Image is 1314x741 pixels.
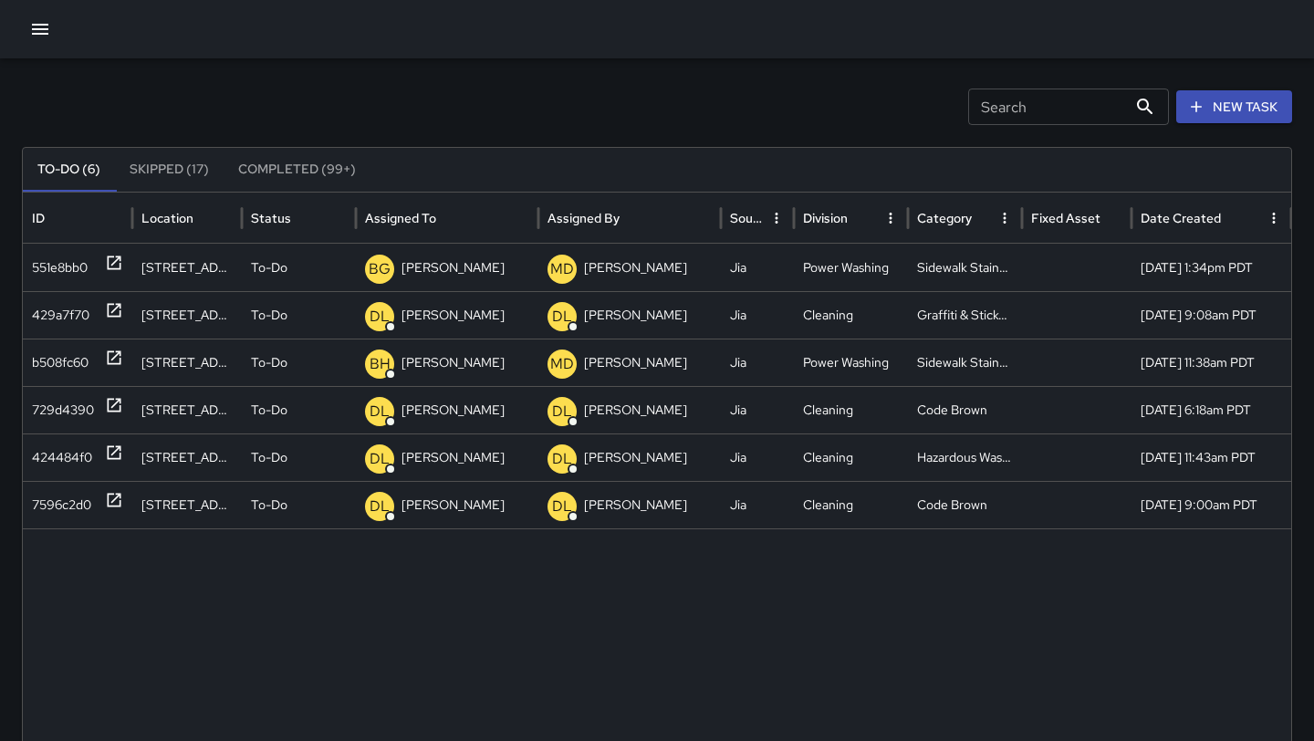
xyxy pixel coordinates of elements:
[224,148,370,192] button: Completed (99+)
[401,292,505,339] p: [PERSON_NAME]
[132,291,242,339] div: 100 South Franklin Avenue
[550,353,574,375] p: MD
[251,387,287,433] p: To-Do
[908,291,1022,339] div: Graffiti & Sticker Removal
[370,496,390,517] p: DL
[401,482,505,528] p: [PERSON_NAME]
[794,481,908,528] div: Cleaning
[730,210,762,226] div: Source
[584,387,687,433] p: [PERSON_NAME]
[552,448,572,470] p: DL
[1141,210,1221,226] div: Date Created
[132,386,242,433] div: 221 East 6th Street
[132,339,242,386] div: 316 South Phillips Avenue
[1131,291,1291,339] div: 10/3/2025, 9:08am PDT
[721,339,794,386] div: Jia
[794,386,908,433] div: Cleaning
[992,205,1017,231] button: Category column menu
[23,148,115,192] button: To-Do (6)
[550,258,574,280] p: MD
[721,386,794,433] div: Jia
[132,433,242,481] div: 703 East 8th Street
[908,481,1022,528] div: Code Brown
[1131,339,1291,386] div: 9/30/2025, 11:38am PDT
[908,386,1022,433] div: Code Brown
[908,433,1022,481] div: Hazardous Waste
[1176,90,1292,124] button: New Task
[370,306,390,328] p: DL
[552,306,572,328] p: DL
[251,339,287,386] p: To-Do
[584,339,687,386] p: [PERSON_NAME]
[401,339,505,386] p: [PERSON_NAME]
[370,401,390,423] p: DL
[908,244,1022,291] div: Sidewalk Stained Power Washing
[32,387,94,433] div: 729d4390
[369,258,391,280] p: BG
[251,245,287,291] p: To-Do
[552,496,572,517] p: DL
[721,244,794,291] div: Jia
[552,401,572,423] p: DL
[803,210,848,226] div: Division
[547,210,620,226] div: Assigned By
[1261,205,1287,231] button: Date Created column menu
[401,387,505,433] p: [PERSON_NAME]
[32,482,91,528] div: 7596c2d0
[32,292,89,339] div: 429a7f70
[251,210,291,226] div: Status
[721,481,794,528] div: Jia
[370,353,391,375] p: BH
[1131,244,1291,291] div: 10/9/2025, 1:34pm PDT
[32,210,45,226] div: ID
[721,433,794,481] div: Jia
[794,291,908,339] div: Cleaning
[794,244,908,291] div: Power Washing
[251,482,287,528] p: To-Do
[115,148,224,192] button: Skipped (17)
[764,205,789,231] button: Source column menu
[132,244,242,291] div: 110 South Mall Avenue
[794,339,908,386] div: Power Washing
[721,291,794,339] div: Jia
[584,245,687,291] p: [PERSON_NAME]
[584,482,687,528] p: [PERSON_NAME]
[365,210,436,226] div: Assigned To
[32,339,89,386] div: b508fc60
[794,433,908,481] div: Cleaning
[370,448,390,470] p: DL
[251,434,287,481] p: To-Do
[141,210,193,226] div: Location
[132,481,242,528] div: 300 East 6th Street
[32,434,92,481] div: 424484f0
[908,339,1022,386] div: Sidewalk Stained Power Washing
[1131,386,1291,433] div: 9/21/2025, 6:18am PDT
[584,434,687,481] p: [PERSON_NAME]
[917,210,972,226] div: Category
[401,245,505,291] p: [PERSON_NAME]
[1131,481,1291,528] div: 9/17/2025, 9:00am PDT
[1031,210,1100,226] div: Fixed Asset
[251,292,287,339] p: To-Do
[878,205,903,231] button: Division column menu
[584,292,687,339] p: [PERSON_NAME]
[32,245,88,291] div: 551e8bb0
[1131,433,1291,481] div: 9/17/2025, 11:43am PDT
[401,434,505,481] p: [PERSON_NAME]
